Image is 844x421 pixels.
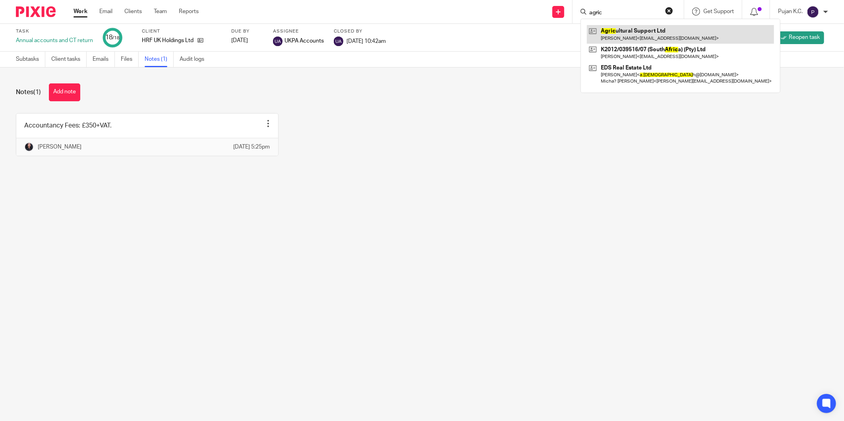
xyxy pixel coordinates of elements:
[142,28,221,35] label: Client
[112,36,120,40] small: /18
[778,8,803,15] p: Pujan K.C.
[180,52,210,67] a: Audit logs
[334,28,386,35] label: Closed by
[16,88,41,97] h1: Notes
[16,28,93,35] label: Task
[285,37,324,45] span: UKPA Accounts
[38,143,81,151] p: [PERSON_NAME]
[124,8,142,15] a: Clients
[807,6,819,18] img: svg%3E
[74,8,87,15] a: Work
[234,143,270,151] p: [DATE] 5:25pm
[703,9,734,14] span: Get Support
[588,10,660,17] input: Search
[776,31,824,44] a: Reopen task
[273,28,324,35] label: Assignee
[154,8,167,15] a: Team
[24,142,34,152] img: MicrosoftTeams-image.jfif
[347,38,386,44] span: [DATE] 10:42am
[665,7,673,15] button: Clear
[179,8,199,15] a: Reports
[49,83,80,101] button: Add note
[105,33,120,42] div: 18
[16,6,56,17] img: Pixie
[16,52,45,67] a: Subtasks
[142,37,194,44] p: HRF UK Holdings Ltd
[231,28,263,35] label: Due by
[273,37,283,46] img: svg%3E
[51,52,87,67] a: Client tasks
[789,33,820,41] span: Reopen task
[145,52,174,67] a: Notes (1)
[121,52,139,67] a: Files
[99,8,112,15] a: Email
[93,52,115,67] a: Emails
[334,37,343,46] img: svg%3E
[231,37,263,44] div: [DATE]
[33,89,41,95] span: (1)
[16,37,93,44] div: Annual accounts and CT return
